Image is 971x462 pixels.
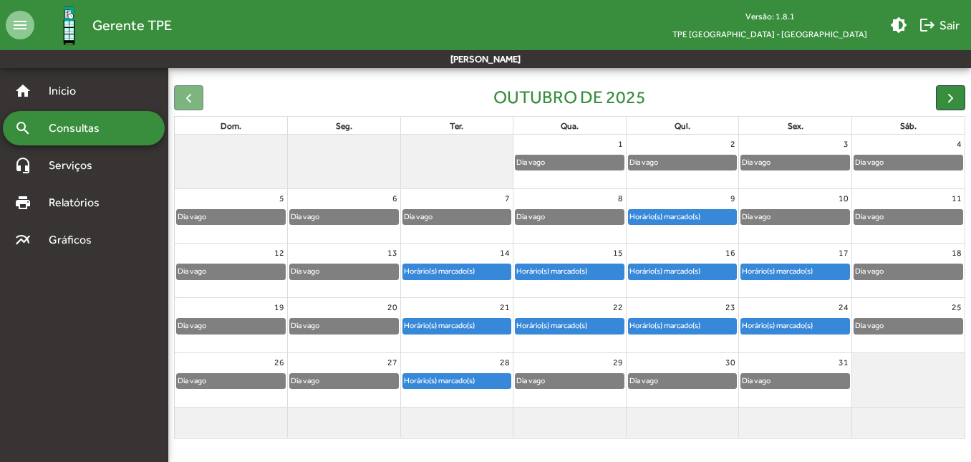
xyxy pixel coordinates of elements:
a: 29 de outubro de 2025 [610,353,626,372]
td: 10 de outubro de 2025 [739,189,852,244]
div: Dia vago [854,155,884,169]
td: 18 de outubro de 2025 [851,244,965,298]
a: 24 de outubro de 2025 [836,298,851,317]
img: Logo [46,2,92,49]
a: 14 de outubro de 2025 [497,244,513,262]
a: segunda-feira [333,118,355,134]
div: Dia vago [290,319,320,332]
a: 28 de outubro de 2025 [497,353,513,372]
a: 8 de outubro de 2025 [615,189,626,208]
a: 9 de outubro de 2025 [728,189,738,208]
td: 20 de outubro de 2025 [288,298,401,352]
button: Sair [913,12,965,38]
td: 29 de outubro de 2025 [513,352,627,407]
div: Dia vago [177,319,207,332]
mat-icon: search [14,120,32,137]
a: terça-feira [447,118,466,134]
div: Horário(s) marcado(s) [516,319,588,332]
div: Horário(s) marcado(s) [741,264,813,278]
td: 4 de outubro de 2025 [851,135,965,189]
div: Dia vago [854,264,884,278]
mat-icon: print [14,194,32,211]
a: sábado [897,118,919,134]
a: 17 de outubro de 2025 [836,244,851,262]
a: 22 de outubro de 2025 [610,298,626,317]
a: 12 de outubro de 2025 [271,244,287,262]
a: Gerente TPE [34,2,172,49]
div: Horário(s) marcado(s) [629,210,701,223]
div: Dia vago [177,374,207,388]
a: quinta-feira [672,118,693,134]
span: Consultas [40,120,118,137]
mat-icon: logout [919,16,936,34]
td: 24 de outubro de 2025 [739,298,852,352]
a: domingo [218,118,244,134]
span: Gráficos [40,231,111,249]
a: 21 de outubro de 2025 [497,298,513,317]
div: Dia vago [177,264,207,278]
td: 9 de outubro de 2025 [626,189,739,244]
a: 10 de outubro de 2025 [836,189,851,208]
td: 17 de outubro de 2025 [739,244,852,298]
td: 23 de outubro de 2025 [626,298,739,352]
a: quarta-feira [558,118,581,134]
td: 2 de outubro de 2025 [626,135,739,189]
td: 19 de outubro de 2025 [175,298,288,352]
div: Dia vago [516,210,546,223]
div: Dia vago [741,210,771,223]
div: Horário(s) marcado(s) [629,264,701,278]
div: Horário(s) marcado(s) [741,319,813,332]
a: 26 de outubro de 2025 [271,353,287,372]
div: Dia vago [290,374,320,388]
div: Dia vago [290,264,320,278]
mat-icon: multiline_chart [14,231,32,249]
td: 26 de outubro de 2025 [175,352,288,407]
span: Relatórios [40,194,118,211]
div: Horário(s) marcado(s) [516,264,588,278]
td: 6 de outubro de 2025 [288,189,401,244]
td: 11 de outubro de 2025 [851,189,965,244]
div: Dia vago [629,155,659,169]
a: 11 de outubro de 2025 [949,189,965,208]
a: 15 de outubro de 2025 [610,244,626,262]
div: Versão: 1.8.1 [661,7,879,25]
td: 31 de outubro de 2025 [739,352,852,407]
div: Dia vago [741,374,771,388]
a: 4 de outubro de 2025 [954,135,965,153]
a: sexta-feira [785,118,806,134]
h2: outubro de 2025 [493,87,646,108]
a: 5 de outubro de 2025 [276,189,287,208]
mat-icon: brightness_medium [890,16,907,34]
td: 25 de outubro de 2025 [851,298,965,352]
a: 1 de outubro de 2025 [615,135,626,153]
a: 31 de outubro de 2025 [836,353,851,372]
td: 7 de outubro de 2025 [400,189,513,244]
a: 2 de outubro de 2025 [728,135,738,153]
div: Dia vago [177,210,207,223]
mat-icon: home [14,82,32,100]
td: 8 de outubro de 2025 [513,189,627,244]
span: Sair [919,12,960,38]
a: 16 de outubro de 2025 [723,244,738,262]
a: 30 de outubro de 2025 [723,353,738,372]
div: Dia vago [741,155,771,169]
a: 23 de outubro de 2025 [723,298,738,317]
div: Dia vago [854,210,884,223]
div: Dia vago [516,374,546,388]
td: 5 de outubro de 2025 [175,189,288,244]
div: Horário(s) marcado(s) [629,319,701,332]
a: 7 de outubro de 2025 [502,189,513,208]
div: Dia vago [290,210,320,223]
mat-icon: headset_mic [14,157,32,174]
span: TPE [GEOGRAPHIC_DATA] - [GEOGRAPHIC_DATA] [661,25,879,43]
td: 14 de outubro de 2025 [400,244,513,298]
a: 3 de outubro de 2025 [841,135,851,153]
a: 20 de outubro de 2025 [385,298,400,317]
td: 22 de outubro de 2025 [513,298,627,352]
a: 25 de outubro de 2025 [949,298,965,317]
td: 21 de outubro de 2025 [400,298,513,352]
a: 18 de outubro de 2025 [949,244,965,262]
a: 19 de outubro de 2025 [271,298,287,317]
span: Gerente TPE [92,14,172,37]
div: Dia vago [516,155,546,169]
